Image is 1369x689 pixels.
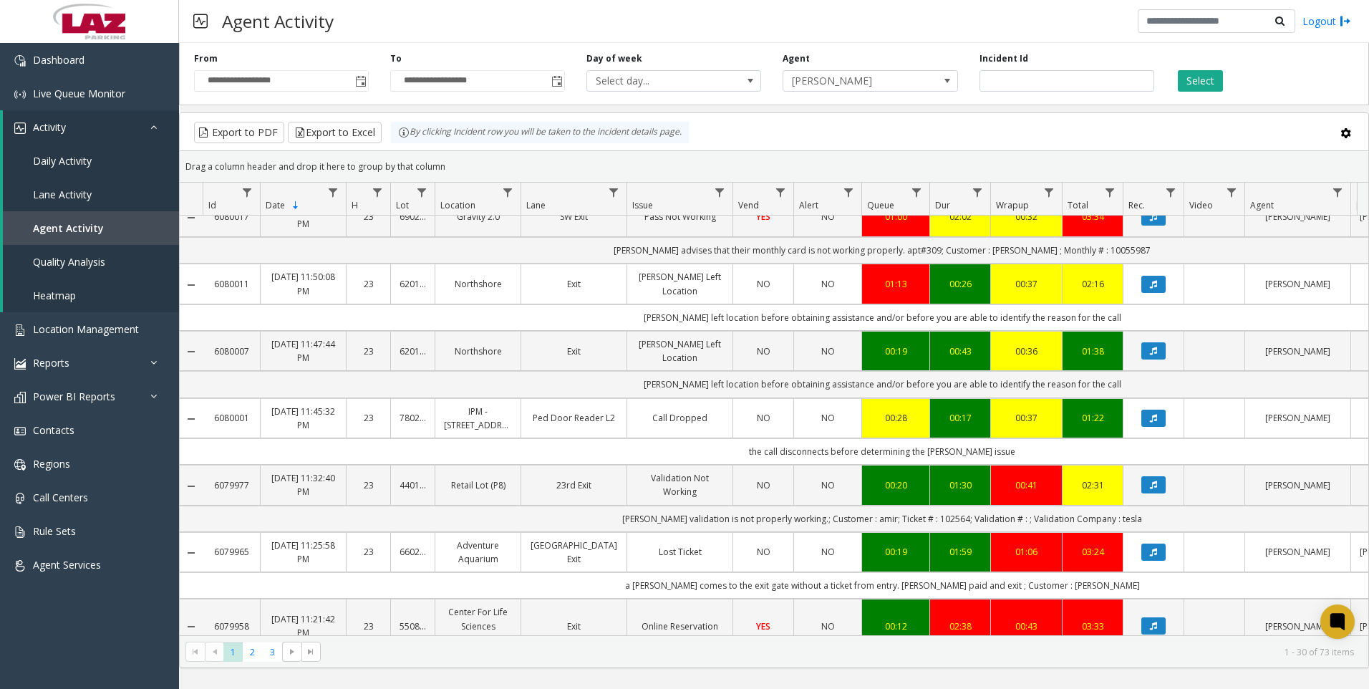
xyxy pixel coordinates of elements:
[530,344,618,358] a: Exit
[1254,478,1342,492] a: [PERSON_NAME]
[14,493,26,504] img: 'icon'
[636,337,724,365] a: [PERSON_NAME] Left Location
[526,199,546,211] span: Lane
[1178,70,1223,92] button: Select
[352,71,368,91] span: Toggle popup
[14,392,26,403] img: 'icon'
[1071,478,1114,492] a: 02:31
[1040,183,1059,202] a: Wrapup Filter Menu
[1071,210,1114,223] a: 03:34
[14,324,26,336] img: 'icon'
[1000,344,1053,358] a: 00:36
[355,277,382,291] a: 23
[636,411,724,425] a: Call Dropped
[871,411,921,425] a: 00:28
[1000,620,1053,633] div: 00:43
[1254,344,1342,358] a: [PERSON_NAME]
[742,620,785,633] a: YES
[33,491,88,504] span: Call Centers
[636,545,724,559] a: Lost Ticket
[286,646,298,657] span: Go to the next page
[282,642,301,662] span: Go to the next page
[180,481,203,492] a: Collapse Details
[33,457,70,471] span: Regions
[935,199,950,211] span: Dur
[1161,183,1181,202] a: Rec. Filter Menu
[223,642,243,662] span: Page 1
[1000,545,1053,559] div: 01:06
[33,558,101,572] span: Agent Services
[783,52,810,65] label: Agent
[1000,277,1053,291] a: 00:37
[400,620,426,633] a: 550809
[1000,478,1053,492] div: 00:41
[269,405,337,432] a: [DATE] 11:45:32 PM
[1071,545,1114,559] a: 03:24
[355,545,382,559] a: 23
[412,183,432,202] a: Lot Filter Menu
[636,620,724,633] a: Online Reservation
[803,545,853,559] a: NO
[939,478,982,492] a: 01:30
[390,52,402,65] label: To
[756,211,770,223] span: YES
[305,646,316,657] span: Go to the last page
[400,210,426,223] a: 690251
[180,279,203,291] a: Collapse Details
[269,612,337,640] a: [DATE] 11:21:42 PM
[803,620,853,633] a: NO
[180,621,203,632] a: Collapse Details
[208,199,216,211] span: Id
[440,199,475,211] span: Location
[1254,545,1342,559] a: [PERSON_NAME]
[871,545,921,559] a: 00:19
[939,411,982,425] div: 00:17
[742,344,785,358] a: NO
[1071,344,1114,358] a: 01:38
[1000,210,1053,223] div: 00:32
[3,178,179,211] a: Lane Activity
[444,539,512,566] a: Adventure Aquarium
[33,289,76,302] span: Heatmap
[329,646,1354,658] kendo-pager-info: 1 - 30 of 73 items
[757,479,770,491] span: NO
[180,183,1368,635] div: Data table
[33,221,104,235] span: Agent Activity
[530,411,618,425] a: Ped Door Reader L2
[301,642,321,662] span: Go to the last page
[742,210,785,223] a: YES
[211,545,251,559] a: 6079965
[33,356,69,370] span: Reports
[396,199,409,211] span: Lot
[939,344,982,358] a: 00:43
[211,210,251,223] a: 6080017
[867,199,894,211] span: Queue
[530,478,618,492] a: 23rd Exit
[803,210,853,223] a: NO
[871,277,921,291] div: 01:13
[400,478,426,492] a: 440110
[180,154,1368,179] div: Drag a column header and drop it here to group by that column
[1071,277,1114,291] div: 02:16
[33,188,92,201] span: Lane Activity
[871,478,921,492] div: 00:20
[979,52,1028,65] label: Incident Id
[586,52,642,65] label: Day of week
[33,390,115,403] span: Power BI Reports
[33,255,105,269] span: Quality Analysis
[180,212,203,223] a: Collapse Details
[742,277,785,291] a: NO
[871,344,921,358] div: 00:19
[783,71,922,91] span: [PERSON_NAME]
[632,199,653,211] span: Issue
[400,545,426,559] a: 660215
[3,110,179,144] a: Activity
[3,245,179,279] a: Quality Analysis
[1328,183,1348,202] a: Agent Filter Menu
[14,89,26,100] img: 'icon'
